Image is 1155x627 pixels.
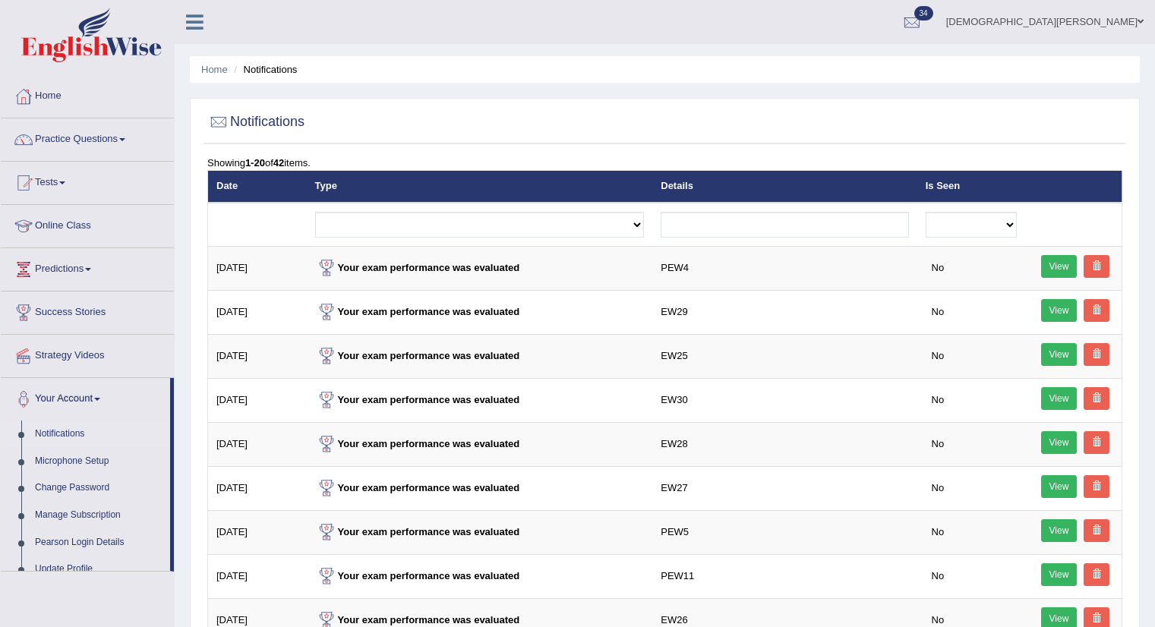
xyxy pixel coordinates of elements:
td: [DATE] [208,378,307,422]
span: 34 [914,6,933,20]
a: View [1041,299,1078,322]
a: Delete [1084,343,1109,366]
strong: Your exam performance was evaluated [315,262,520,273]
strong: Your exam performance was evaluated [315,394,520,405]
a: Delete [1084,475,1109,498]
a: View [1041,387,1078,410]
li: Notifications [230,62,297,77]
td: [DATE] [208,510,307,554]
a: Microphone Setup [28,448,170,475]
strong: Your exam performance was evaluated [315,482,520,493]
a: Home [1,75,174,113]
td: [DATE] [208,246,307,290]
h2: Notifications [207,111,305,134]
a: Change Password [28,474,170,502]
a: Pearson Login Details [28,529,170,556]
strong: Your exam performance was evaluated [315,614,520,625]
b: 42 [273,157,284,169]
td: PEW4 [652,246,917,290]
a: Delete [1084,255,1109,278]
td: EW27 [652,466,917,510]
strong: Your exam performance was evaluated [315,570,520,581]
a: Date [216,180,238,191]
td: [DATE] [208,422,307,466]
a: Practice Questions [1,118,174,156]
div: Showing of items. [207,156,1122,170]
td: EW28 [652,422,917,466]
a: Online Class [1,205,174,243]
a: View [1041,431,1078,454]
td: PEW5 [652,510,917,554]
a: Delete [1084,519,1109,542]
strong: Your exam performance was evaluated [315,438,520,449]
a: Success Stories [1,291,174,329]
a: Delete [1084,387,1109,410]
span: No [926,392,950,408]
span: No [926,524,950,540]
span: No [926,304,950,320]
span: No [926,568,950,584]
a: Delete [1084,431,1109,454]
a: Strategy Videos [1,335,174,373]
a: Your Account [1,378,170,416]
a: Type [315,180,337,191]
td: [DATE] [208,554,307,598]
strong: Your exam performance was evaluated [315,526,520,537]
a: Is Seen [926,180,961,191]
td: EW25 [652,334,917,378]
a: Update Profile [28,556,170,583]
td: [DATE] [208,334,307,378]
span: No [926,348,950,364]
span: No [926,480,950,496]
a: View [1041,343,1078,366]
td: [DATE] [208,466,307,510]
a: Predictions [1,248,174,286]
strong: Your exam performance was evaluated [315,306,520,317]
a: View [1041,519,1078,542]
a: Notifications [28,421,170,448]
a: Delete [1084,563,1109,586]
a: View [1041,563,1078,586]
span: No [926,436,950,452]
a: Manage Subscription [28,502,170,529]
span: No [926,260,950,276]
b: 1-20 [245,157,265,169]
a: View [1041,475,1078,498]
td: PEW11 [652,554,917,598]
strong: Your exam performance was evaluated [315,350,520,361]
td: [DATE] [208,290,307,334]
td: EW30 [652,378,917,422]
a: View [1041,255,1078,278]
a: Home [201,64,228,75]
td: EW29 [652,290,917,334]
a: Delete [1084,299,1109,322]
a: Details [661,180,693,191]
a: Tests [1,162,174,200]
